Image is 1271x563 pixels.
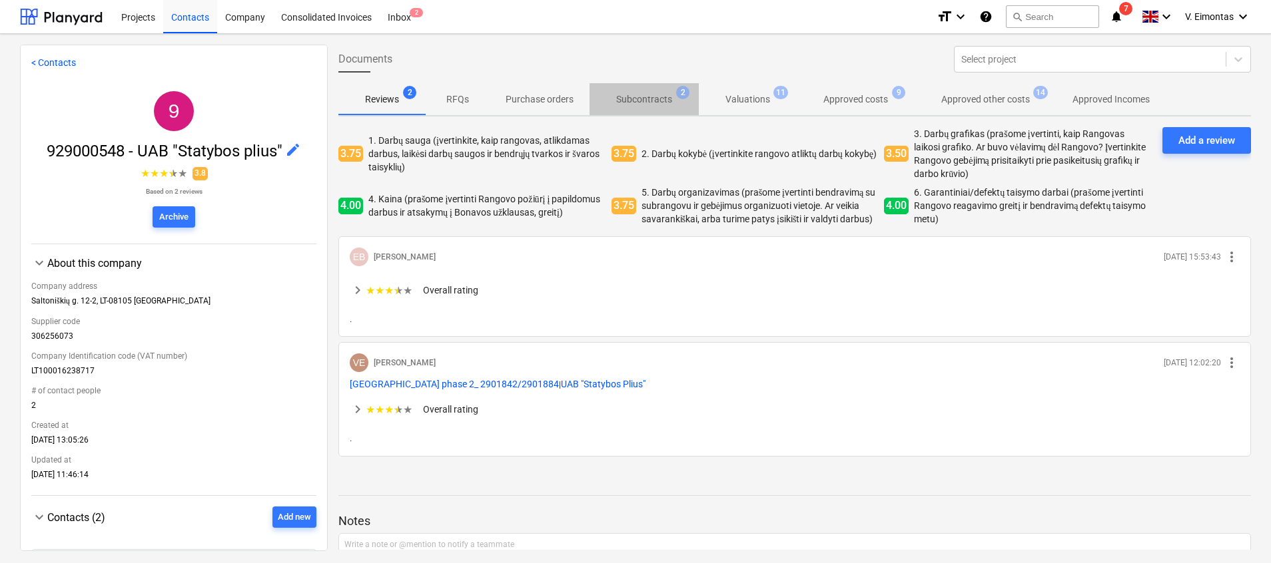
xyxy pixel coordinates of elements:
div: Add a review [1178,132,1235,149]
i: format_size [937,9,953,25]
a: < Contacts [31,57,76,68]
span: 2 [676,86,689,99]
i: notifications [1110,9,1123,25]
button: Archive [153,206,195,228]
p: | [350,377,1240,391]
div: 2 [31,401,316,415]
button: UAB "Statybos Plius" [561,377,645,391]
i: keyboard_arrow_down [1235,9,1251,25]
p: . [350,433,1240,445]
span: 3.75 [612,146,636,162]
p: [PERSON_NAME] [374,252,436,263]
div: # of contact people [31,381,316,401]
span: ★ [394,403,403,416]
p: 5. Darbų organizavimas (prašome įvertinti bendravimą su subrangovu ir gebėjimus organizuoti vieto... [641,186,879,226]
p: Approved Incomes [1072,93,1150,106]
span: 2 [403,86,416,99]
p: Valuations [725,93,770,106]
span: ★ [375,284,384,297]
p: 2. Darbų kokybė (įvertinkite rangovo atliktų darbų kokybę) [641,147,879,160]
p: 1. Darbų sauga (įvertinkite, kaip rangovas, atlikdamas darbus, laikėsi darbų saugos ir bendrųjų t... [368,134,606,174]
span: keyboard_arrow_down [31,255,47,271]
span: more_vert [1224,249,1240,265]
div: Valdas Eimontas [350,353,368,372]
i: keyboard_arrow_down [1158,9,1174,25]
span: Contacts (2) [47,511,105,524]
button: Add new [272,506,316,528]
span: 3.50 [884,146,909,162]
span: EB [353,252,366,262]
span: V. Eimontas [1185,11,1234,22]
span: ★ [384,403,394,416]
div: Supplier code [31,311,316,331]
span: 3.75 [612,198,636,214]
div: [DATE] 11:46:14 [31,470,316,484]
div: Created at [31,415,316,435]
span: ★ [150,166,159,182]
span: VE [353,357,366,368]
button: [GEOGRAPHIC_DATA] phase 2_ 2901842/2901884 [350,377,559,391]
span: edit [285,142,301,158]
span: ★ [366,403,375,416]
span: more_vert [1224,355,1240,371]
div: About this company [31,271,316,484]
div: LT100016238717 [31,366,316,381]
span: LAKE TOWN phase 2_ 2901842/2901884 [350,379,559,389]
div: About this company [31,255,316,271]
span: ★ [159,166,169,182]
span: ★ [403,403,412,416]
p: 3. Darbų grafikas (prašome įvertinti, kaip Rangovas laikosi grafiko. Ar buvo vėlavimų dėl Rangovo... [914,127,1152,180]
span: 7 [1119,2,1132,15]
span: ★ [384,284,394,297]
span: ★ [141,166,150,182]
div: ★★★★★Overall rating [350,401,1240,417]
p: 6. Garantiniai/defektų taisymo darbai (prašome įvertinti Rangovo reagavimo greitį ir bendravimą d... [914,186,1152,226]
div: 306256073 [31,331,316,346]
div: About this company [47,257,316,270]
p: RFQs [442,93,474,106]
div: [DATE] 13:05:26 [31,435,316,450]
p: Reviews [365,93,399,106]
div: Egidijus Bražas [350,248,368,266]
p: Approved other costs [941,93,1030,106]
span: ★ [394,284,403,297]
div: Add new [278,510,311,525]
p: Overall rating [423,403,478,416]
span: ★ [169,166,178,182]
div: Saltoniškių g. 12-2, LT-08105 [GEOGRAPHIC_DATA] [31,296,316,311]
span: keyboard_arrow_down [31,509,47,525]
button: Search [1006,5,1099,28]
span: 14 [1033,86,1048,99]
span: ★ [403,284,412,297]
div: Company address [31,276,316,296]
p: Overall rating [423,283,478,297]
p: [DATE] 12:02:20 [1164,357,1221,369]
span: keyboard_arrow_right [350,282,366,298]
span: 9 [169,100,180,122]
p: Subcontracts [616,93,672,106]
div: Archive [159,210,189,225]
div: Contacts (2)Add new [31,506,316,528]
p: Purchase orders [506,93,574,106]
span: 9 [892,86,905,99]
p: Notes [338,513,1251,529]
span: keyboard_arrow_right [350,401,366,417]
p: Based on 2 reviews [141,187,208,196]
p: . [350,314,1240,325]
p: Approved costs [823,93,888,106]
span: 929000548 - UAB "Statybos plius" [47,142,285,160]
p: [PERSON_NAME] [374,357,436,369]
span: 3.75 [338,146,363,162]
span: ★ [366,284,375,297]
span: ★ [375,403,384,416]
i: keyboard_arrow_down [953,9,969,25]
span: 11 [773,86,788,99]
span: 4.00 [884,198,909,214]
span: 3.8 [193,167,208,180]
span: 2 [410,8,423,17]
span: 4.00 [338,198,363,214]
div: Updated at [31,450,316,470]
p: [DATE] 15:53:43 [1164,252,1221,263]
div: Company Identification code (VAT number) [31,346,316,366]
p: 4. Kaina (prašome įvertinti Rangovo požiūrį į papildomus darbus ir atsakymų į Bonavos užklausas, ... [368,192,606,219]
